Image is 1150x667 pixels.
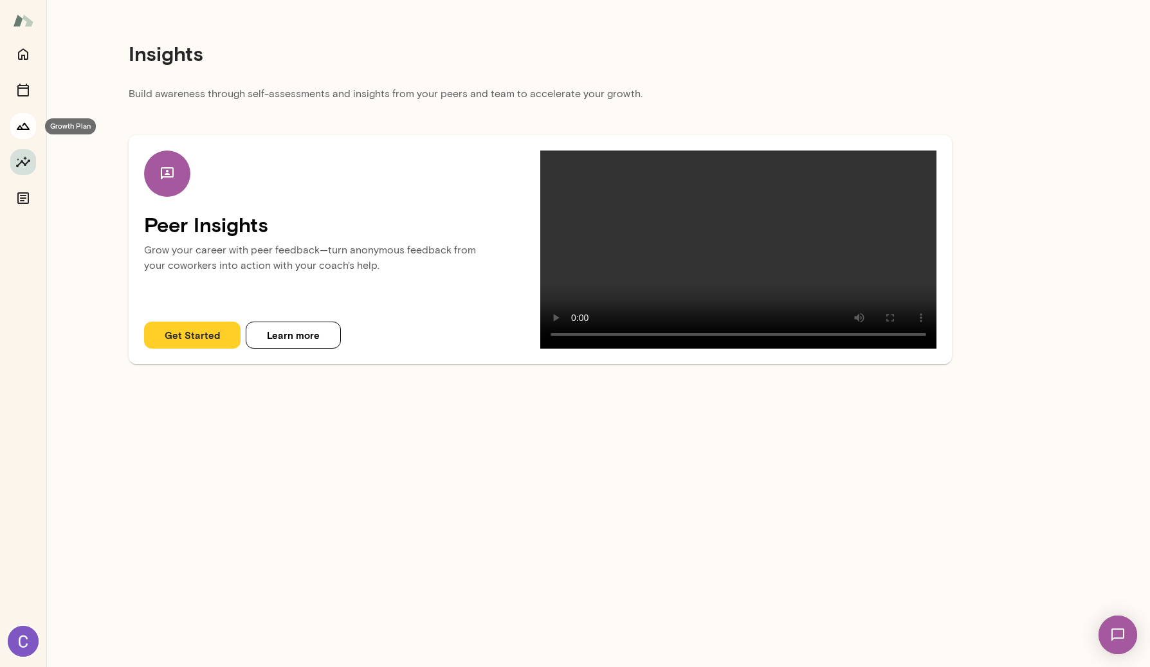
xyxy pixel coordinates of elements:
[13,8,33,33] img: Mento
[144,237,540,286] p: Grow your career with peer feedback—turn anonymous feedback from your coworkers into action with ...
[10,113,36,139] button: Growth Plan
[144,322,241,349] button: Get Started
[10,77,36,103] button: Sessions
[10,185,36,211] button: Documents
[8,626,39,657] img: Charlie Mei
[144,212,540,237] h4: Peer Insights
[10,149,36,175] button: Insights
[10,41,36,67] button: Home
[129,86,952,109] p: Build awareness through self-assessments and insights from your peers and team to accelerate your...
[45,118,96,134] div: Growth Plan
[129,41,203,66] h4: Insights
[246,322,341,349] button: Learn more
[129,135,952,364] div: Peer InsightsGrow your career with peer feedback—turn anonymous feedback from your coworkers into...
